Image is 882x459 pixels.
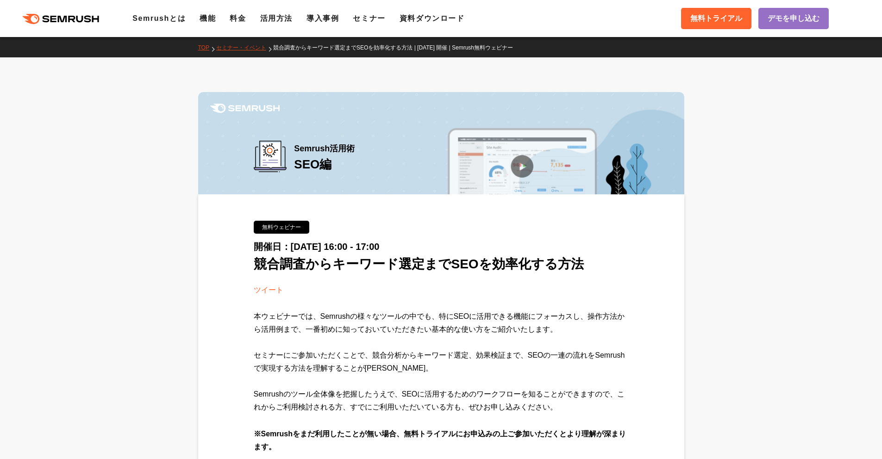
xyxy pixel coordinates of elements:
a: 無料トライアル [681,8,751,29]
span: 開催日：[DATE] 16:00 - 17:00 [254,242,380,252]
a: 活用方法 [260,14,293,22]
span: 無料トライアル [690,12,742,25]
div: 無料ウェビナー [254,221,309,234]
a: 料金 [230,14,246,22]
span: Semrush活用術 [294,141,355,156]
a: デモを申し込む [758,8,829,29]
span: SEO編 [294,157,332,171]
a: セミナー [353,14,385,22]
span: 競合調査からキーワード選定までSEOを効率化する方法 [254,257,584,271]
a: 競合調査からキーワード選定までSEOを効率化する方法 | [DATE] 開催 | Semrush無料ウェビナー [273,44,520,51]
div: 本ウェビナーでは、Semrushの様々なツールの中でも、特にSEOに活用できる機能にフォーカスし、操作方法から活用例まで、一番初めに知っておいていただきたい基本的な使い方をご紹介いたします。 セ... [254,310,629,428]
a: 導入事例 [307,14,339,22]
img: Semrush [210,104,280,113]
a: セミナー・イベント [216,44,273,51]
a: TOP [198,44,216,51]
a: ツイート [254,286,283,294]
a: 機能 [200,14,216,22]
a: Semrushとは [132,14,186,22]
span: デモを申し込む [768,12,819,25]
a: 資料ダウンロード [400,14,465,22]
